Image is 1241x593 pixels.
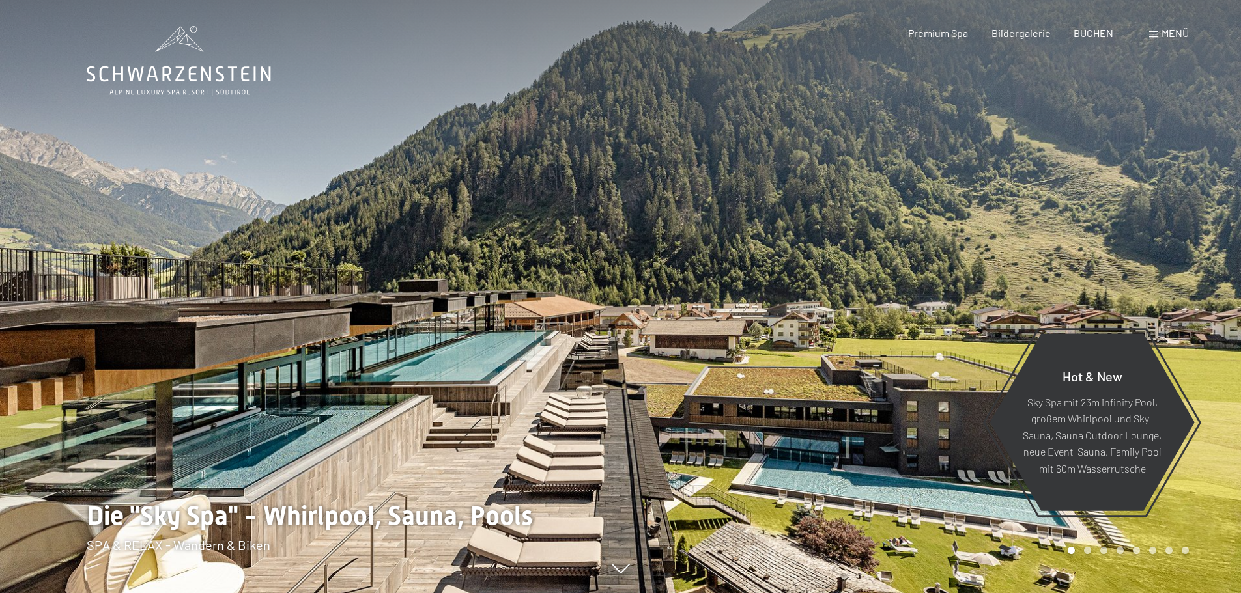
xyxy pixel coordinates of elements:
div: Carousel Page 4 [1117,547,1124,554]
div: Carousel Page 7 [1165,547,1173,554]
div: Carousel Pagination [1063,547,1189,554]
p: Sky Spa mit 23m Infinity Pool, großem Whirlpool und Sky-Sauna, Sauna Outdoor Lounge, neue Event-S... [1021,393,1163,476]
div: Carousel Page 6 [1149,547,1156,554]
div: Carousel Page 3 [1100,547,1107,554]
a: Premium Spa [908,27,968,39]
span: Hot & New [1063,368,1122,383]
div: Carousel Page 2 [1084,547,1091,554]
a: Hot & New Sky Spa mit 23m Infinity Pool, großem Whirlpool und Sky-Sauna, Sauna Outdoor Lounge, ne... [989,333,1195,512]
div: Carousel Page 1 (Current Slide) [1068,547,1075,554]
span: Menü [1162,27,1189,39]
div: Carousel Page 8 [1182,547,1189,554]
a: BUCHEN [1074,27,1113,39]
a: Bildergalerie [991,27,1051,39]
div: Carousel Page 5 [1133,547,1140,554]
